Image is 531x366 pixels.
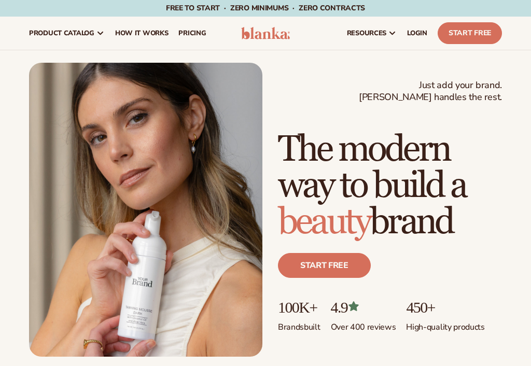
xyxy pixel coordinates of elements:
[402,17,432,50] a: LOGIN
[278,200,370,244] span: beauty
[166,3,365,13] span: Free to start · ZERO minimums · ZERO contracts
[438,22,502,44] a: Start Free
[359,79,502,104] span: Just add your brand. [PERSON_NAME] handles the rest.
[278,299,320,316] p: 100K+
[241,27,289,39] img: logo
[115,29,169,37] span: How It Works
[407,29,427,37] span: LOGIN
[406,299,484,316] p: 450+
[24,17,110,50] a: product catalog
[110,17,174,50] a: How It Works
[29,63,262,357] img: Female holding tanning mousse.
[178,29,206,37] span: pricing
[331,299,396,316] p: 4.9
[347,29,386,37] span: resources
[278,316,320,333] p: Brands built
[278,253,371,278] a: Start free
[331,316,396,333] p: Over 400 reviews
[278,132,502,241] h1: The modern way to build a brand
[342,17,402,50] a: resources
[29,29,94,37] span: product catalog
[173,17,211,50] a: pricing
[406,316,484,333] p: High-quality products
